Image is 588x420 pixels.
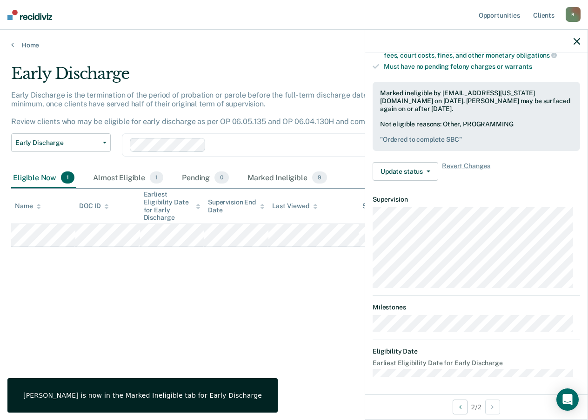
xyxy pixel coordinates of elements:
[373,359,580,367] dt: Earliest Eligibility Date for Early Discharge
[11,64,541,91] div: Early Discharge
[362,202,382,210] div: Status
[384,63,580,71] div: Must have no pending felony charges or
[214,171,229,184] span: 0
[180,168,231,188] div: Pending
[23,391,262,400] div: [PERSON_NAME] is now in the Marked Ineligible tab for Early Discharge
[365,394,588,419] div: 2 / 2
[373,348,580,355] dt: Eligibility Date
[453,400,468,414] button: Previous Opportunity
[208,198,265,214] div: Supervision End Date
[7,10,52,20] img: Recidiviz
[556,388,579,411] div: Open Intercom Messenger
[246,168,329,188] div: Marked Ineligible
[380,120,573,144] div: Not eligible reasons: Other, PROGRAMMING
[11,91,511,126] p: Early Discharge is the termination of the period of probation or parole before the full-term disc...
[15,139,99,147] span: Early Discharge
[516,52,557,59] span: obligations
[442,162,490,181] span: Revert Changes
[380,136,573,144] pre: " Ordered to complete SBC "
[373,162,438,181] button: Update status
[11,41,577,49] a: Home
[150,171,163,184] span: 1
[566,7,581,22] div: R
[485,400,500,414] button: Next Opportunity
[11,168,76,188] div: Eligible Now
[373,196,580,203] dt: Supervision
[15,202,41,210] div: Name
[380,89,573,112] div: Marked ineligible by [EMAIL_ADDRESS][US_STATE][DOMAIN_NAME] on [DATE]. [PERSON_NAME] may be surfa...
[505,63,532,70] span: warrants
[144,190,200,222] div: Earliest Eligibility Date for Early Discharge
[79,202,109,210] div: DOC ID
[272,202,317,210] div: Last Viewed
[373,303,580,311] dt: Milestones
[91,168,165,188] div: Almost Eligible
[312,171,327,184] span: 9
[61,171,74,184] span: 1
